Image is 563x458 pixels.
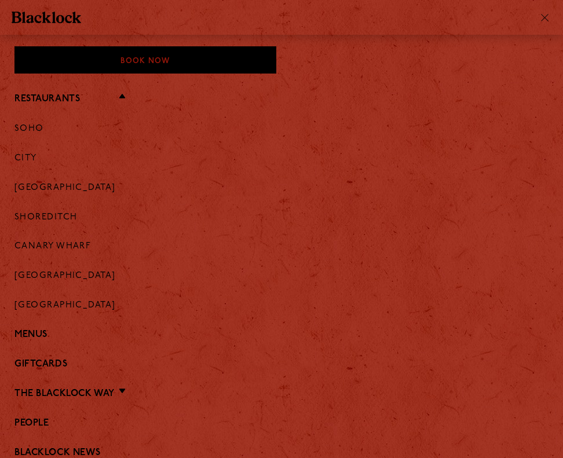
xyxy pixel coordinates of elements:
[14,389,115,400] a: The Blacklock Way
[14,124,44,134] a: Soho
[14,301,116,311] a: [GEOGRAPHIC_DATA]
[14,46,276,74] div: Book Now
[14,359,549,370] a: Giftcards
[14,153,37,164] a: City
[12,12,81,23] img: BL_Textured_Logo-footer-cropped.svg
[14,271,116,281] a: [GEOGRAPHIC_DATA]
[14,212,78,223] a: Shoreditch
[14,241,91,252] a: Canary Wharf
[14,94,80,105] a: Restaurants
[14,183,116,193] a: [GEOGRAPHIC_DATA]
[14,329,549,340] a: Menus
[14,418,549,429] a: People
